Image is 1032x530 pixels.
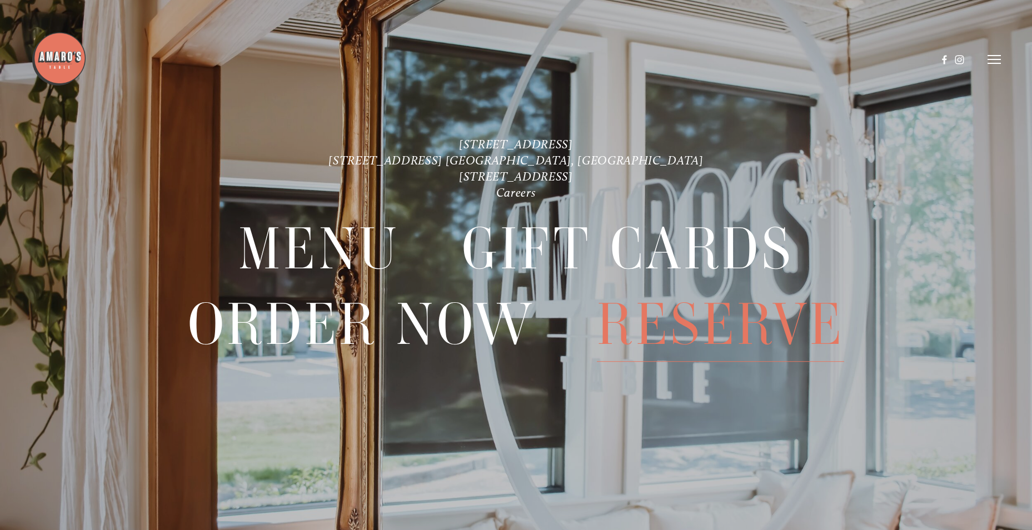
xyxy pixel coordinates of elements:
[459,137,573,152] a: [STREET_ADDRESS]
[462,212,794,286] a: Gift Cards
[238,212,400,286] a: Menu
[597,287,844,361] a: Reserve
[597,287,844,362] span: Reserve
[31,31,87,87] img: Amaro's Table
[459,169,573,184] a: [STREET_ADDRESS]
[188,287,535,362] span: Order Now
[496,185,536,200] a: Careers
[188,287,535,361] a: Order Now
[328,153,703,168] a: [STREET_ADDRESS] [GEOGRAPHIC_DATA], [GEOGRAPHIC_DATA]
